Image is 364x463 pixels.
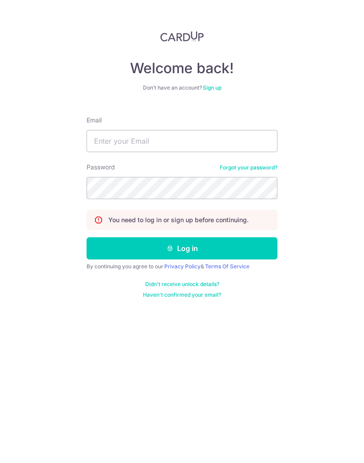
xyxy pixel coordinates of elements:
img: CardUp Logo [160,31,204,42]
div: Don’t have an account? [87,84,277,91]
a: Privacy Policy [164,263,201,270]
label: Email [87,116,102,125]
a: Sign up [203,84,222,91]
a: Forgot your password? [220,164,277,171]
button: Log in [87,237,277,259]
a: Haven't confirmed your email? [143,291,221,298]
div: By continuing you agree to our & [87,263,277,270]
h4: Welcome back! [87,59,277,77]
input: Enter your Email [87,130,277,152]
p: You need to log in or sign up before continuing. [108,216,249,224]
label: Password [87,163,115,172]
a: Didn't receive unlock details? [145,281,219,288]
a: Terms Of Service [205,263,249,270]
